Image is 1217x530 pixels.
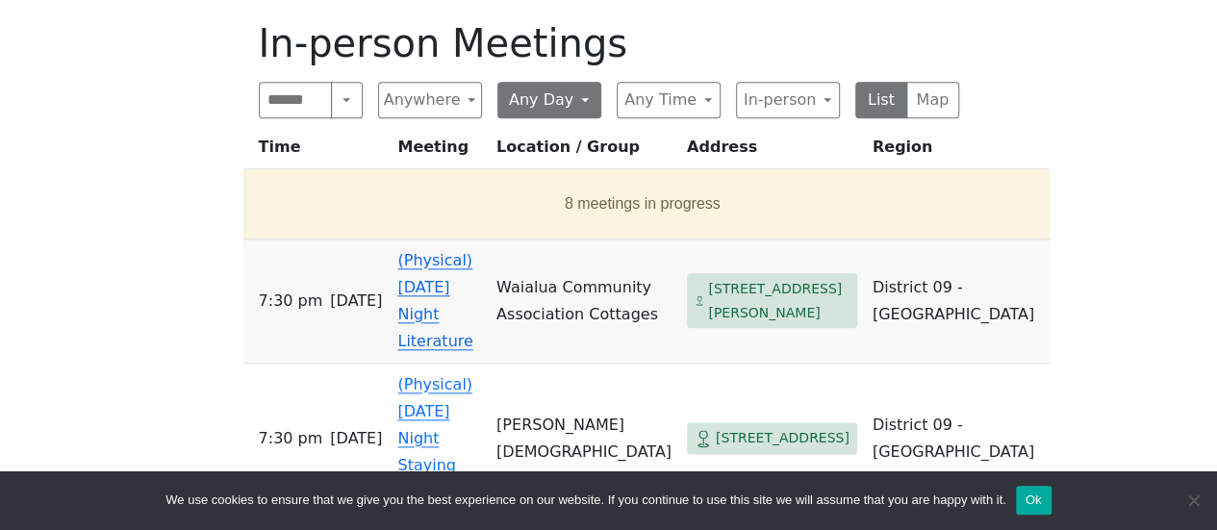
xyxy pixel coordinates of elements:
[489,364,679,515] td: [PERSON_NAME][DEMOGRAPHIC_DATA]
[259,425,323,452] span: 7:30 PM
[489,134,679,169] th: Location / Group
[497,82,601,118] button: Any Day
[259,20,959,66] h1: In-person Meetings
[243,134,391,169] th: Time
[1016,486,1052,515] button: Ok
[716,426,849,450] span: [STREET_ADDRESS]
[331,82,362,118] button: Search
[679,134,865,169] th: Address
[330,288,382,315] span: [DATE]
[708,277,849,324] span: [STREET_ADDRESS][PERSON_NAME]
[251,177,1034,231] button: 8 meetings in progress
[865,134,1050,169] th: Region
[390,134,489,169] th: Meeting
[865,364,1050,515] td: District 09 - [GEOGRAPHIC_DATA]
[397,251,472,350] a: (Physical) [DATE] Night Literature
[855,82,908,118] button: List
[736,82,840,118] button: In-person
[865,240,1050,364] td: District 09 - [GEOGRAPHIC_DATA]
[1183,491,1203,510] span: No
[489,240,679,364] td: Waialua Community Association Cottages
[378,82,482,118] button: Anywhere
[259,288,323,315] span: 7:30 PM
[165,491,1005,510] span: We use cookies to ensure that we give you the best experience on our website. If you continue to ...
[259,82,333,118] input: Search
[330,425,382,452] span: [DATE]
[397,375,472,501] a: (Physical) [DATE] Night Staying Sober
[906,82,959,118] button: Map
[617,82,721,118] button: Any Time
